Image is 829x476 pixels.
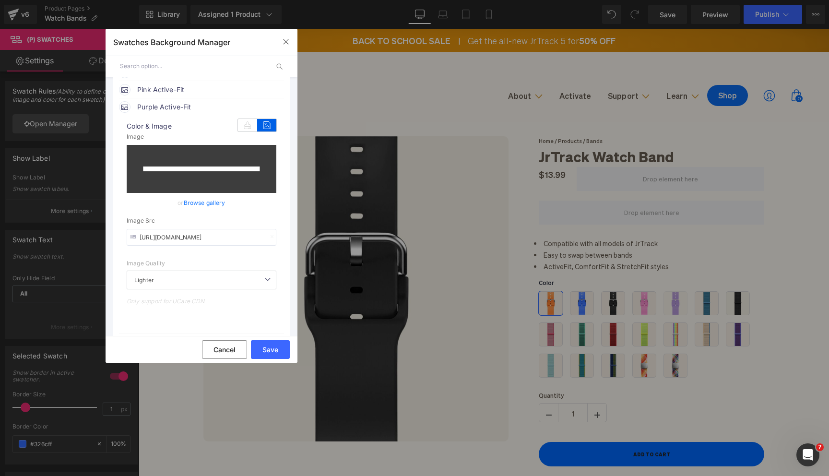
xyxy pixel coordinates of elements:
[127,198,276,208] div: or
[214,5,312,18] span: BACK TO SCHOOL SALE
[329,5,477,18] span: Get the all-new JrTrack 5 for
[405,210,519,219] span: Compatible with all models of JrTrack
[400,363,626,374] label: Quantity
[616,56,645,78] a: Login to the Cosmo Together Parent Portal
[202,340,247,359] button: Cancel
[400,140,427,151] span: $13.99
[184,194,225,211] a: Browse gallery
[134,276,154,284] b: Lighter
[400,118,535,136] a: JrTrack Watch Band
[120,56,269,77] input: Search option...
[127,123,276,130] span: Color & Image
[137,101,283,113] span: Purple Active-Fit
[127,217,276,224] div: Image Src
[127,297,276,311] div: Only support for UCare CDN
[495,422,532,428] span: ADD TO CART
[400,413,626,438] button: ADD TO CART
[137,84,283,95] span: Pink Active-Fit
[65,107,370,413] img: JrTrack Watch Band
[127,133,276,140] div: Image
[24,58,91,73] img: Cosmo Technologies, Inc.
[440,6,477,17] strong: 50% OFF
[127,229,276,246] input: Link
[251,340,290,359] button: Save
[649,57,668,76] a: 0
[400,250,626,262] label: Color
[395,232,626,244] li: ActiveFit, ComfortFit & StretchFit styles
[796,443,819,466] iframe: Intercom live chat
[395,221,626,232] li: Easy to swap between bands
[657,66,664,73] span: 0
[816,443,824,451] span: 7
[320,5,321,18] span: |
[127,260,276,267] div: Image Quality
[113,36,230,48] p: Swatches Background Manager
[400,107,626,117] p: Home / Products / Bands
